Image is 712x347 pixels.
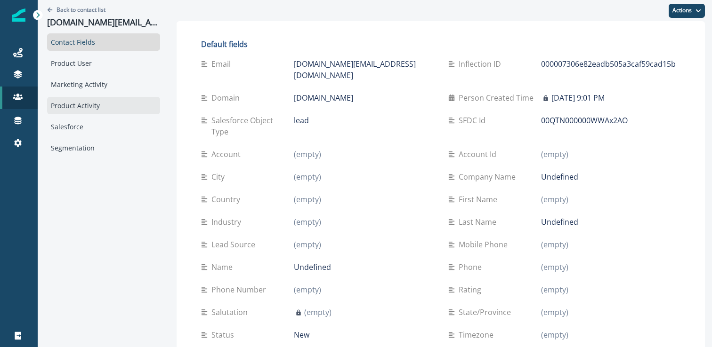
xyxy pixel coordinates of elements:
[47,118,160,135] div: Salesforce
[211,58,235,70] p: Email
[211,216,245,228] p: Industry
[47,6,105,14] button: Go back
[459,307,515,318] p: State/Province
[541,239,568,250] p: (empty)
[211,329,238,340] p: Status
[12,8,25,22] img: Inflection
[669,4,705,18] button: Actions
[47,76,160,93] div: Marketing Activity
[541,115,628,126] p: 00QTN000000WWAx2AO
[294,329,309,340] p: New
[47,139,160,157] div: Segmentation
[294,58,433,81] p: [DOMAIN_NAME][EMAIL_ADDRESS][DOMAIN_NAME]
[211,194,244,205] p: Country
[459,216,500,228] p: Last Name
[211,149,244,160] p: Account
[459,149,500,160] p: Account Id
[211,171,228,182] p: City
[294,92,353,103] p: [DOMAIN_NAME]
[551,92,605,103] p: [DATE] 9:01 PM
[541,171,578,182] p: Undefined
[459,329,497,340] p: Timezone
[47,17,160,28] p: [DOMAIN_NAME][EMAIL_ADDRESS][DOMAIN_NAME]
[294,216,321,228] p: (empty)
[541,329,568,340] p: (empty)
[294,171,321,182] p: (empty)
[294,261,331,273] p: Undefined
[294,194,321,205] p: (empty)
[304,307,332,318] p: (empty)
[294,149,321,160] p: (empty)
[459,58,505,70] p: Inflection ID
[211,115,294,137] p: Salesforce Object Type
[541,307,568,318] p: (empty)
[211,261,236,273] p: Name
[47,97,160,114] div: Product Activity
[211,284,270,295] p: Phone Number
[294,115,309,126] p: lead
[541,216,578,228] p: Undefined
[541,149,568,160] p: (empty)
[459,261,485,273] p: Phone
[459,171,519,182] p: Company Name
[459,115,489,126] p: SFDC Id
[294,239,321,250] p: (empty)
[459,92,537,103] p: Person Created Time
[294,284,321,295] p: (empty)
[47,55,160,72] div: Product User
[211,239,259,250] p: Lead Source
[47,33,160,51] div: Contact Fields
[211,307,251,318] p: Salutation
[211,92,243,103] p: Domain
[541,261,568,273] p: (empty)
[459,284,485,295] p: Rating
[57,6,105,14] p: Back to contact list
[459,194,501,205] p: First Name
[541,284,568,295] p: (empty)
[201,40,680,49] h2: Default fields
[541,194,568,205] p: (empty)
[541,58,676,70] p: 000007306e82eadb505a3caf59cad15b
[459,239,511,250] p: Mobile Phone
